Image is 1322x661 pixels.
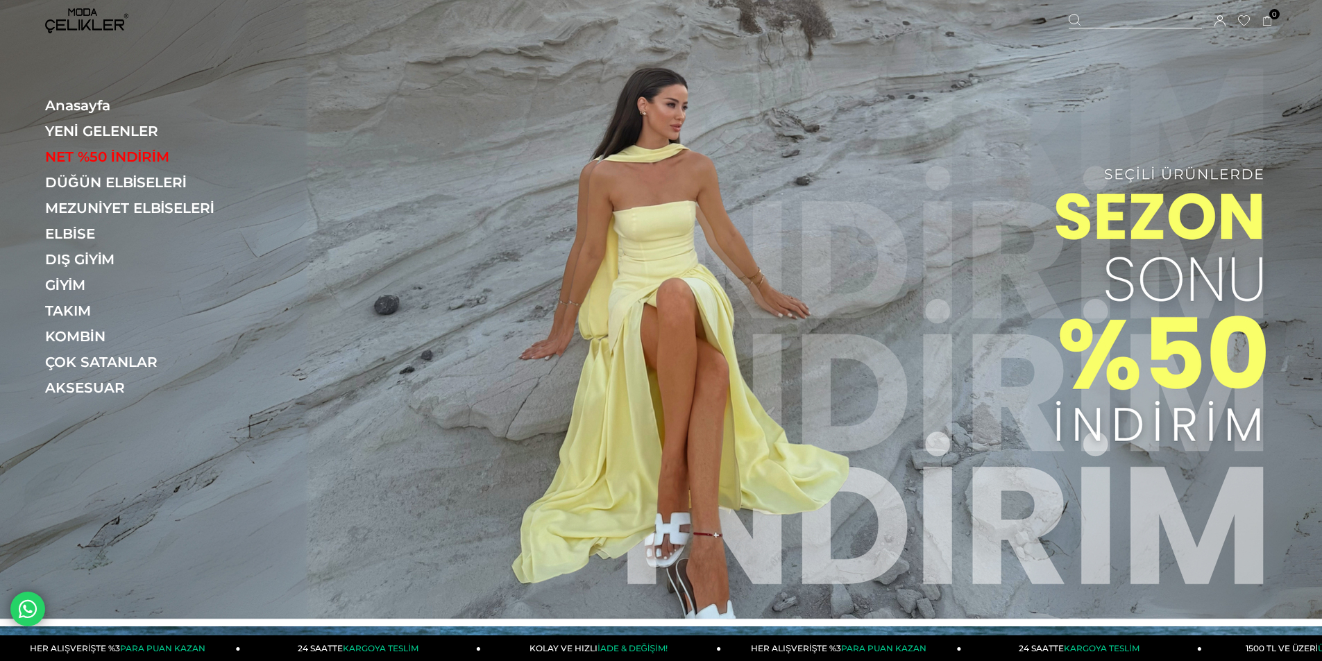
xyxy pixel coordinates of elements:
a: 24 SAATTEKARGOYA TESLİM [962,635,1202,661]
span: 0 [1269,9,1280,19]
a: NET %50 İNDİRİM [45,148,236,165]
a: AKSESUAR [45,379,236,396]
span: PARA PUAN KAZAN [841,643,926,653]
a: DÜĞÜN ELBİSELERİ [45,174,236,191]
span: İADE & DEĞİŞİM! [598,643,667,653]
a: MEZUNİYET ELBİSELERİ [45,200,236,216]
a: DIŞ GİYİM [45,251,236,268]
a: KOLAY VE HIZLIİADE & DEĞİŞİM! [481,635,721,661]
a: 0 [1262,16,1273,26]
a: YENİ GELENLER [45,123,236,139]
span: KARGOYA TESLİM [1064,643,1139,653]
span: PARA PUAN KAZAN [120,643,205,653]
a: 24 SAATTEKARGOYA TESLİM [241,635,481,661]
a: Anasayfa [45,97,236,114]
a: KOMBİN [45,328,236,345]
img: logo [45,8,128,33]
span: KARGOYA TESLİM [343,643,418,653]
a: ELBİSE [45,225,236,242]
a: ÇOK SATANLAR [45,354,236,370]
a: TAKIM [45,302,236,319]
a: GİYİM [45,277,236,293]
a: HER ALIŞVERİŞTE %3PARA PUAN KAZAN [721,635,961,661]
